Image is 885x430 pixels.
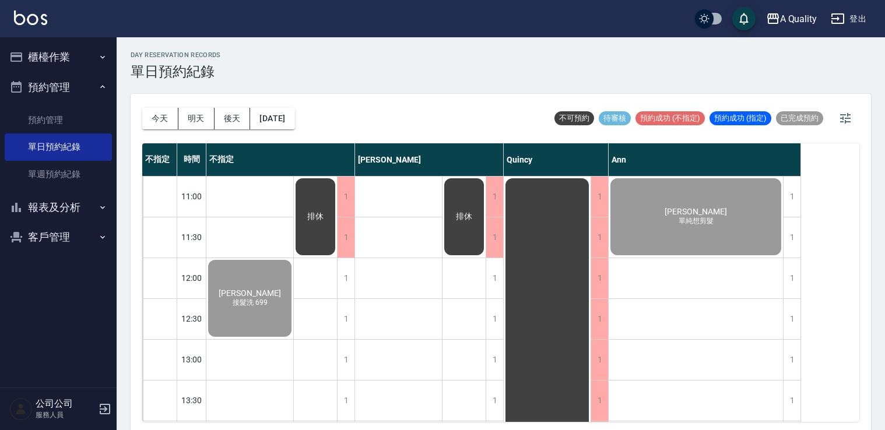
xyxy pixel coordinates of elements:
div: 12:00 [177,258,206,298]
div: 1 [486,380,503,421]
div: Ann [609,143,801,176]
div: 13:00 [177,339,206,380]
div: 1 [486,299,503,339]
div: 11:00 [177,176,206,217]
div: 1 [591,177,608,217]
div: 不指定 [142,143,177,176]
h2: day Reservation records [131,51,221,59]
div: 1 [783,258,800,298]
button: 今天 [142,108,178,129]
div: 1 [337,258,354,298]
img: Logo [14,10,47,25]
button: A Quality [761,7,822,31]
a: 單日預約紀錄 [5,133,112,160]
span: 預約成功 (指定) [710,113,771,124]
div: 1 [337,340,354,380]
div: 1 [486,177,503,217]
div: Quincy [504,143,609,176]
div: 1 [591,340,608,380]
span: [PERSON_NAME] [216,288,283,298]
div: 1 [486,340,503,380]
div: 1 [486,258,503,298]
span: [PERSON_NAME] [662,207,729,216]
div: 13:30 [177,380,206,421]
div: 1 [783,380,800,421]
button: [DATE] [250,108,294,129]
div: 時間 [177,143,206,176]
div: 1 [337,177,354,217]
button: 後天 [215,108,251,129]
span: 待審核 [599,113,631,124]
div: 1 [783,299,800,339]
div: 不指定 [206,143,355,176]
span: 預約成功 (不指定) [635,113,705,124]
div: A Quality [780,12,817,26]
button: save [732,7,756,30]
span: 排休 [305,212,326,222]
img: Person [9,397,33,421]
div: 1 [783,177,800,217]
div: 1 [591,299,608,339]
div: 1 [591,217,608,258]
button: 報表及分析 [5,192,112,223]
span: 已完成預約 [776,113,823,124]
div: 1 [337,299,354,339]
div: [PERSON_NAME] [355,143,504,176]
h3: 單日預約紀錄 [131,64,221,80]
div: 1 [337,217,354,258]
h5: 公司公司 [36,398,95,410]
p: 服務人員 [36,410,95,420]
div: 1 [591,380,608,421]
div: 1 [591,258,608,298]
span: 接髮洗 699 [230,298,270,308]
div: 1 [337,380,354,421]
div: 1 [783,217,800,258]
span: 不可預約 [554,113,594,124]
div: 1 [486,217,503,258]
div: 1 [783,340,800,380]
button: 客戶管理 [5,222,112,252]
a: 預約管理 [5,107,112,133]
button: 預約管理 [5,72,112,103]
a: 單週預約紀錄 [5,161,112,188]
button: 登出 [826,8,871,30]
span: 排休 [454,212,475,222]
button: 明天 [178,108,215,129]
div: 12:30 [177,298,206,339]
span: 單純想剪髮 [676,216,716,226]
button: 櫃檯作業 [5,42,112,72]
div: 11:30 [177,217,206,258]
